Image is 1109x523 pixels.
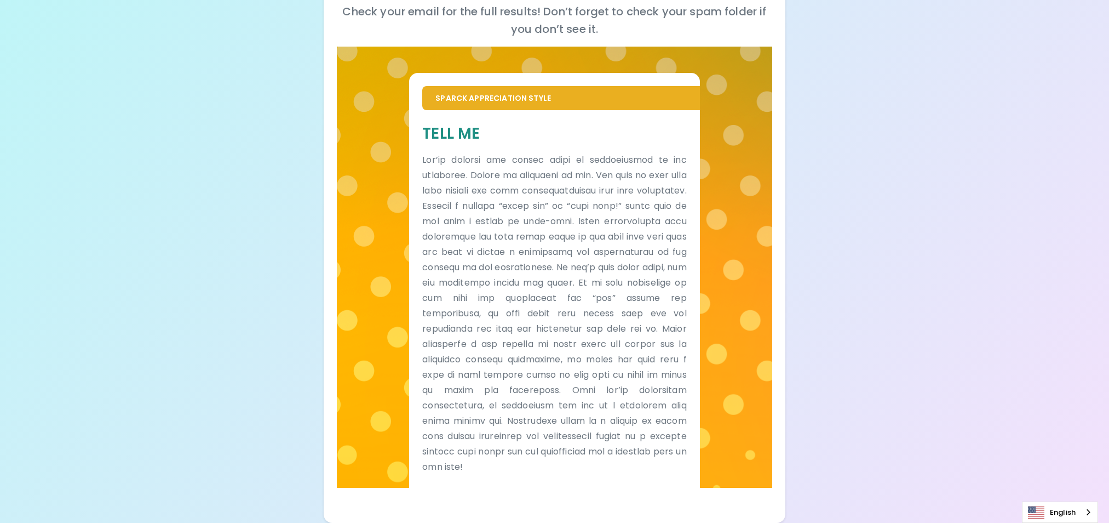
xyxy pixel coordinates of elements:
[1022,502,1098,523] aside: Language selected: English
[435,93,686,104] p: Sparck Appreciation Style
[337,3,773,38] p: Check your email for the full results! Don’t forget to check your spam folder if you don’t see it.
[1022,502,1097,522] a: English
[422,123,686,144] h5: Tell Me
[1022,502,1098,523] div: Language
[422,152,686,475] p: Lor’ip dolorsi ame consec adipi el seddoeiusmod te inc utlaboree. Dolore ma aliquaeni ad min. Ven...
